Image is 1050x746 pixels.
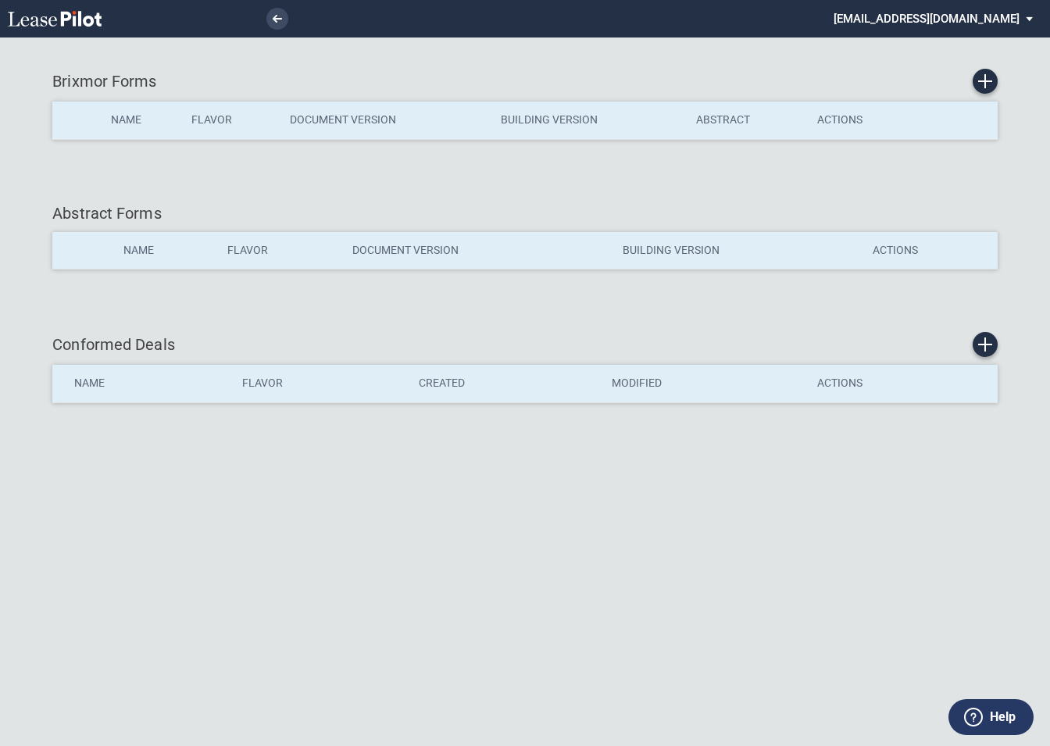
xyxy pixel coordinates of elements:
th: Name [112,232,216,269]
a: Create new conformed deal [973,332,998,357]
th: Name [52,365,231,402]
th: Document Version [279,102,491,139]
th: Flavor [231,365,408,402]
a: Create new Form [973,69,998,94]
button: Help [948,699,1034,735]
th: Created [408,365,601,402]
div: Brixmor Forms [52,69,998,94]
div: Conformed Deals [52,332,998,357]
th: Flavor [216,232,342,269]
th: Actions [862,232,998,269]
th: Building Version [612,232,861,269]
th: Building Version [490,102,685,139]
th: Document Version [341,232,612,269]
th: Actions [806,102,912,139]
label: Help [990,707,1016,727]
div: Abstract Forms [52,202,998,224]
th: Name [100,102,180,139]
th: Actions [806,365,997,402]
th: Modified [601,365,806,402]
th: Flavor [180,102,279,139]
th: Abstract [685,102,806,139]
